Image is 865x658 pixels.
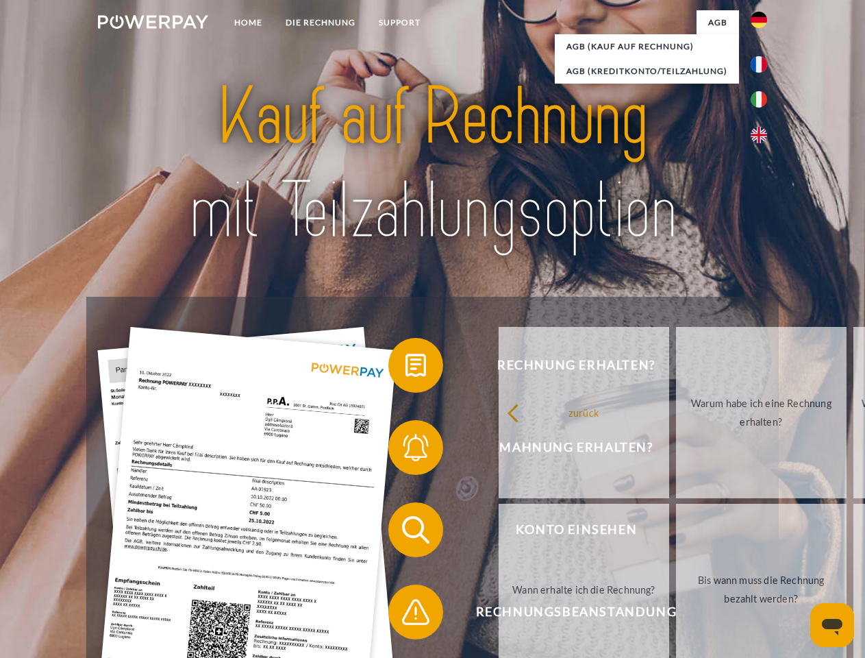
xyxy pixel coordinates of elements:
div: zurück [507,403,661,422]
a: AGB (Kreditkonto/Teilzahlung) [555,59,739,84]
img: de [751,12,767,28]
img: qb_bell.svg [399,430,433,465]
img: title-powerpay_de.svg [131,66,734,263]
img: qb_warning.svg [399,595,433,629]
button: Rechnungsbeanstandung [388,585,744,639]
img: en [751,127,767,143]
a: SUPPORT [367,10,432,35]
a: agb [697,10,739,35]
button: Mahnung erhalten? [388,420,744,475]
a: AGB (Kauf auf Rechnung) [555,34,739,59]
img: qb_search.svg [399,513,433,547]
div: Wann erhalte ich die Rechnung? [507,580,661,598]
img: fr [751,56,767,73]
div: Warum habe ich eine Rechnung erhalten? [684,394,838,431]
div: Bis wann muss die Rechnung bezahlt werden? [684,571,838,608]
iframe: Schaltfläche zum Öffnen des Messaging-Fensters [810,603,854,647]
img: logo-powerpay-white.svg [98,15,208,29]
button: Rechnung erhalten? [388,338,744,393]
img: qb_bill.svg [399,348,433,382]
img: it [751,91,767,108]
a: DIE RECHNUNG [274,10,367,35]
button: Konto einsehen [388,502,744,557]
a: Home [223,10,274,35]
